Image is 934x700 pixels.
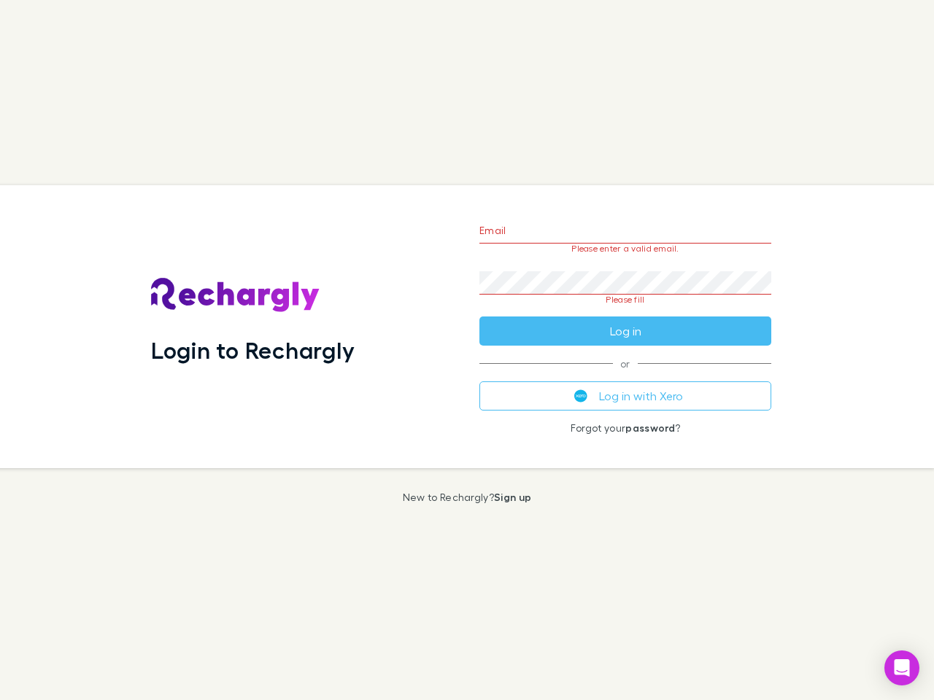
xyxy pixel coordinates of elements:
div: Open Intercom Messenger [884,650,919,685]
p: Please enter a valid email. [479,244,771,254]
p: Please fill [479,295,771,305]
img: Xero's logo [574,389,587,402]
p: Forgot your ? [479,422,771,434]
button: Log in [479,316,771,346]
h1: Login to Rechargly [151,336,355,364]
img: Rechargly's Logo [151,278,320,313]
a: password [625,421,675,434]
a: Sign up [494,491,531,503]
button: Log in with Xero [479,381,771,411]
p: New to Rechargly? [403,491,532,503]
span: or [479,363,771,364]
